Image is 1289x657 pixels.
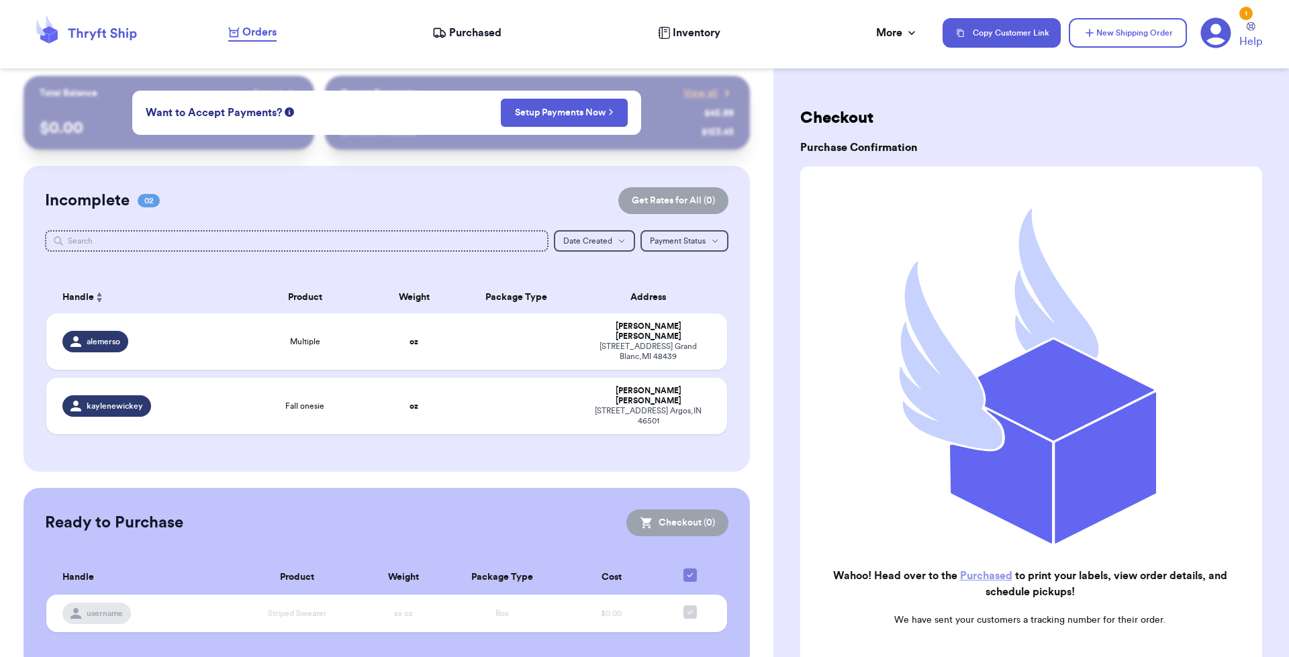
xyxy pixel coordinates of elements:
[577,281,727,313] th: Address
[449,25,502,41] span: Purchased
[673,25,720,41] span: Inventory
[237,281,373,313] th: Product
[876,25,918,41] div: More
[146,105,282,121] span: Want to Accept Payments?
[1239,7,1253,20] div: 1
[640,230,728,252] button: Payment Status
[704,107,734,120] div: $ 45.99
[943,18,1061,48] button: Copy Customer Link
[268,609,326,617] span: Striped Sweater
[87,401,143,411] span: kaylenewickey
[1239,22,1262,50] a: Help
[40,87,97,100] p: Total Balance
[45,512,183,534] h2: Ready to Purchase
[501,99,628,127] button: Setup Payments Now
[62,291,94,305] span: Handle
[650,237,706,245] span: Payment Status
[495,609,509,617] span: Box
[960,570,1012,581] a: Purchased
[1069,18,1187,48] button: New Shipping Order
[1200,17,1231,48] a: 1
[702,125,734,139] div: $ 123.45
[290,336,320,347] span: Multiple
[683,87,734,100] a: View all
[585,342,711,362] div: [STREET_ADDRESS] Grand Blanc , MI 48439
[94,289,105,305] button: Sort ascending
[800,140,1262,156] h3: Purchase Confirmation
[242,24,277,40] span: Orders
[228,24,277,42] a: Orders
[443,560,562,595] th: Package Type
[40,117,298,139] p: $ 0.00
[87,336,120,347] span: alemerso
[585,386,711,406] div: [PERSON_NAME] [PERSON_NAME]
[87,608,123,619] span: username
[562,560,661,595] th: Cost
[618,187,728,214] button: Get Rates for All (0)
[811,568,1249,600] h2: Wahoo! Head over to the to print your labels, view order details, and schedule pickups!
[45,230,549,252] input: Search
[585,321,711,342] div: [PERSON_NAME] [PERSON_NAME]
[231,560,363,595] th: Product
[253,87,282,100] span: Payout
[601,609,622,617] span: $0.00
[455,281,577,313] th: Package Type
[554,230,635,252] button: Date Created
[800,107,1262,129] h2: Checkout
[585,406,711,426] div: [STREET_ADDRESS] Argos , IN 46501
[811,613,1249,627] p: We have sent your customers a tracking number for their order.
[626,509,728,536] button: Checkout (0)
[363,560,442,595] th: Weight
[45,190,130,211] h2: Incomplete
[410,338,418,346] strong: oz
[683,87,718,100] span: View all
[138,194,160,207] span: 02
[658,25,720,41] a: Inventory
[62,570,94,585] span: Handle
[1239,34,1262,50] span: Help
[563,237,612,245] span: Date Created
[253,87,298,100] a: Payout
[394,609,413,617] span: xx oz
[285,401,324,411] span: Fall onesie
[410,402,418,410] strong: oz
[373,281,455,313] th: Weight
[341,87,416,100] p: Recent Payments
[515,106,614,119] a: Setup Payments Now
[432,25,502,41] a: Purchased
